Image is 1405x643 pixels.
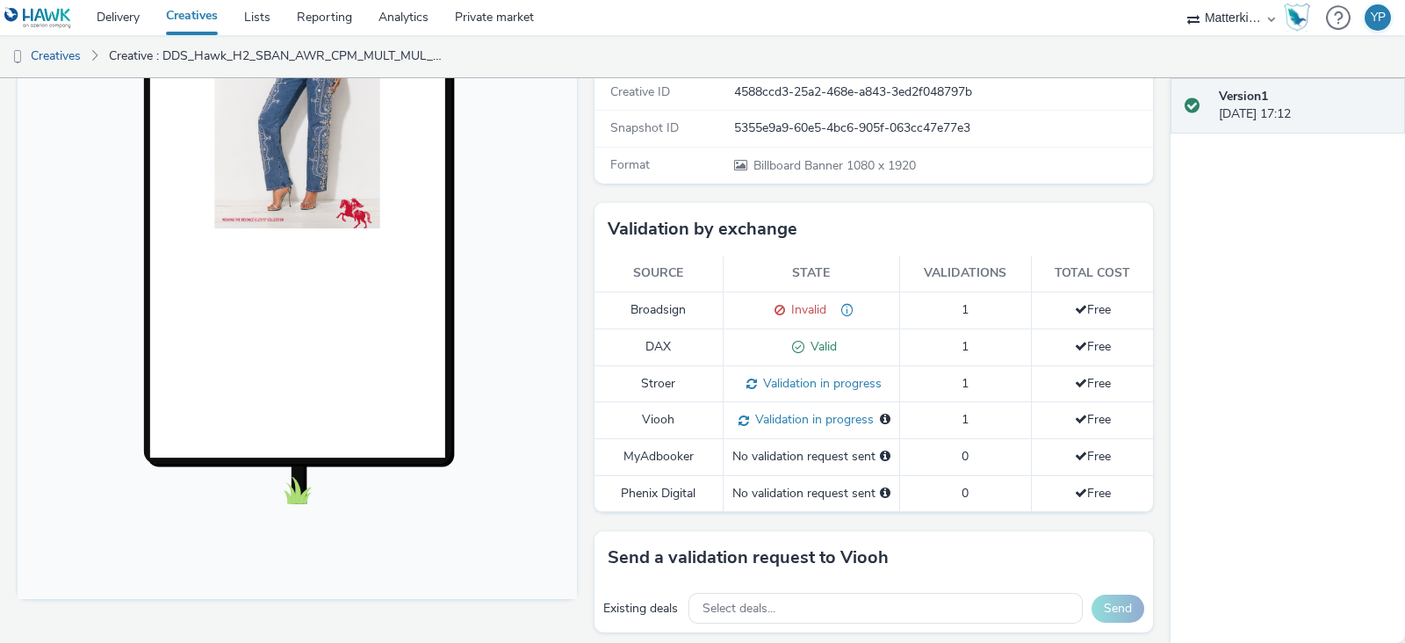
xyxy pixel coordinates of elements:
[1031,256,1153,292] th: Total cost
[880,485,890,502] div: Please select a deal below and click on Send to send a validation request to Phenix Digital.
[899,256,1031,292] th: Validations
[962,485,969,502] span: 0
[785,301,826,318] span: Invalid
[608,545,889,571] h3: Send a validation request to Viooh
[594,475,724,511] td: Phenix Digital
[1075,411,1111,428] span: Free
[752,157,916,174] span: 1080 x 1920
[1075,448,1111,465] span: Free
[749,411,874,428] span: Validation in progress
[594,292,724,329] td: Broadsign
[757,375,882,392] span: Validation in progress
[962,375,969,392] span: 1
[9,48,26,66] img: dooh
[197,54,362,350] img: Advertisement preview
[1284,4,1310,32] img: Hawk Academy
[826,301,854,320] div: please reduce file size to under 1mb
[603,600,681,618] div: Existing deals
[1075,375,1111,392] span: Free
[732,485,890,502] div: No validation request sent
[723,256,899,292] th: State
[594,329,724,365] td: DAX
[610,83,670,100] span: Creative ID
[610,156,650,173] span: Format
[594,439,724,475] td: MyAdbooker
[1075,301,1111,318] span: Free
[1075,338,1111,355] span: Free
[100,35,451,77] a: Creative : DDS_Hawk_H2_SBAN_AWR_CPM_MULT_MUL_18-34_3P_ALL_A18-34_PMP_Hawk_CPM_SSD_1x1_NA_NA_Hawk_...
[1284,4,1317,32] a: Hawk Academy
[1371,4,1386,31] div: YP
[804,338,837,355] span: Valid
[880,448,890,466] div: Please select a deal below and click on Send to send a validation request to MyAdbooker.
[594,365,724,402] td: Stroer
[594,402,724,439] td: Viooh
[732,448,890,466] div: No validation request sent
[753,157,847,174] span: Billboard Banner
[734,83,1152,101] div: 4588ccd3-25a2-468e-a843-3ed2f048797b
[608,216,797,242] h3: Validation by exchange
[962,448,969,465] span: 0
[594,256,724,292] th: Source
[734,119,1152,137] div: 5355e9a9-60e5-4bc6-905f-063cc47e77e3
[702,602,775,617] span: Select deals...
[1219,88,1391,124] div: [DATE] 17:12
[962,411,969,428] span: 1
[610,119,679,136] span: Snapshot ID
[1219,88,1268,105] strong: Version 1
[1075,485,1111,502] span: Free
[1092,595,1144,623] button: Send
[4,7,72,29] img: undefined Logo
[962,301,969,318] span: 1
[962,338,969,355] span: 1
